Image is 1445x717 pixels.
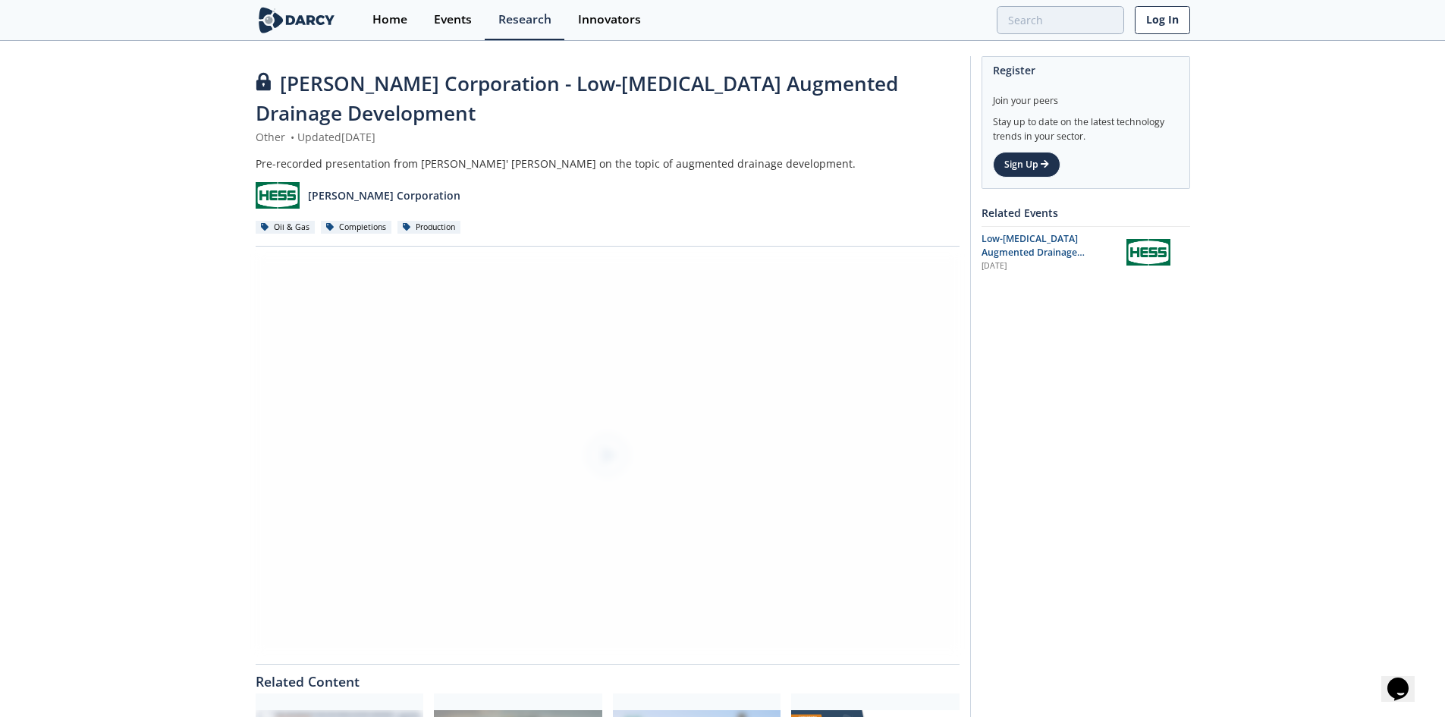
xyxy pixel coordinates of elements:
[993,108,1179,143] div: Stay up to date on the latest technology trends in your sector.
[256,665,960,689] div: Related Content
[586,434,629,476] img: play-chapters-gray.svg
[256,70,898,127] span: [PERSON_NAME] Corporation - Low-[MEDICAL_DATA] Augmented Drainage Development
[256,7,338,33] img: logo-wide.svg
[982,260,1116,272] div: [DATE]
[498,14,551,26] div: Research
[372,14,407,26] div: Home
[982,232,1190,272] a: Low-[MEDICAL_DATA] Augmented Drainage Development with Potential for U-Shaped and Extended Reach ...
[321,221,392,234] div: Completions
[1126,239,1171,266] img: Hess Corporation
[982,200,1190,226] div: Related Events
[256,129,960,145] div: Other Updated [DATE]
[256,257,960,653] img: Video Content
[1381,656,1430,702] iframe: chat widget
[993,83,1179,108] div: Join your peers
[993,57,1179,83] div: Register
[256,221,316,234] div: Oil & Gas
[997,6,1124,34] input: Advanced Search
[308,187,460,203] p: [PERSON_NAME] Corporation
[288,130,297,144] span: •
[434,14,472,26] div: Events
[993,152,1060,178] a: Sign Up
[1135,6,1190,34] a: Log In
[256,156,960,171] div: Pre-recorded presentation from [PERSON_NAME]' [PERSON_NAME] on the topic of augmented drainage de...
[578,14,641,26] div: Innovators
[982,232,1107,301] span: Low-[MEDICAL_DATA] Augmented Drainage Development with Potential for U-Shaped and Extended Reach ...
[397,221,461,234] div: Production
